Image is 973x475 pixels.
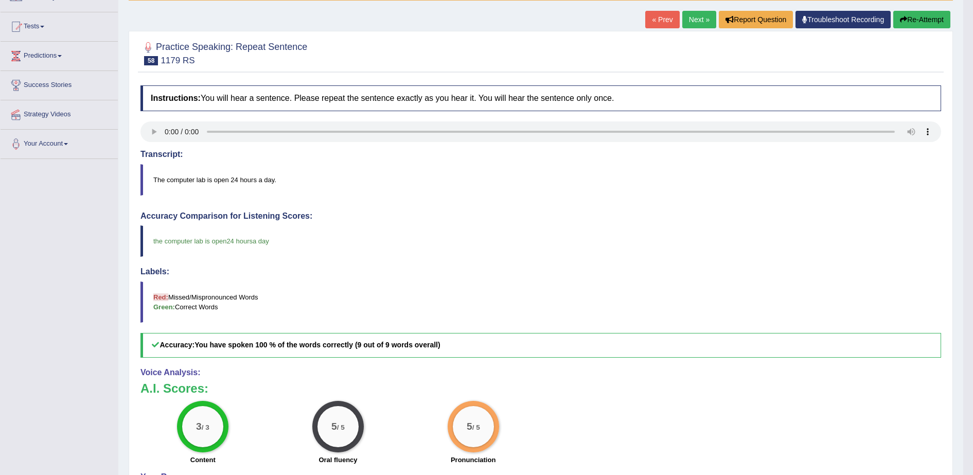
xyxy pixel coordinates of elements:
[472,424,480,431] small: / 5
[153,293,168,301] b: Red:
[140,150,941,159] h4: Transcript:
[253,237,269,245] span: a day
[196,420,202,432] big: 3
[151,94,201,102] b: Instructions:
[1,42,118,67] a: Predictions
[331,420,337,432] big: 5
[153,303,175,311] b: Green:
[719,11,793,28] button: Report Question
[893,11,950,28] button: Re-Attempt
[140,368,941,377] h4: Voice Analysis:
[140,40,307,65] h2: Practice Speaking: Repeat Sentence
[144,56,158,65] span: 58
[190,455,216,465] label: Content
[1,130,118,155] a: Your Account
[140,212,941,221] h4: Accuracy Comparison for Listening Scores:
[153,237,226,245] span: the computer lab is open
[140,267,941,276] h4: Labels:
[202,424,209,431] small: / 3
[226,237,253,245] span: 24 hours
[140,333,941,357] h5: Accuracy:
[645,11,679,28] a: « Prev
[161,56,194,65] small: 1179 RS
[1,12,118,38] a: Tests
[1,100,118,126] a: Strategy Videos
[140,85,941,111] h4: You will hear a sentence. Please repeat the sentence exactly as you hear it. You will hear the se...
[140,381,208,395] b: A.I. Scores:
[319,455,357,465] label: Oral fluency
[451,455,496,465] label: Pronunciation
[682,11,716,28] a: Next »
[140,282,941,323] blockquote: Missed/Mispronounced Words Correct Words
[467,420,472,432] big: 5
[140,164,941,196] blockquote: The computer lab is open 24 hours a day.
[1,71,118,97] a: Success Stories
[337,424,345,431] small: / 5
[194,341,440,349] b: You have spoken 100 % of the words correctly (9 out of 9 words overall)
[795,11,891,28] a: Troubleshoot Recording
